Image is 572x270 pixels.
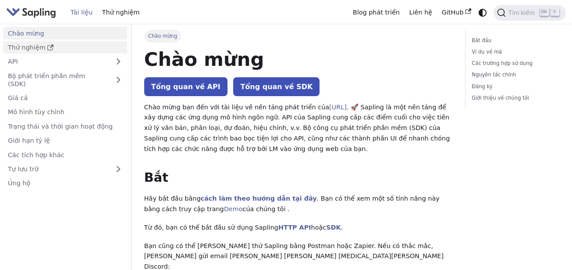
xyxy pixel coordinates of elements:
[3,177,127,190] a: Ủng hộ
[3,106,127,119] a: Mô hình tùy chỉnh
[442,9,464,16] font: GitHub
[494,5,566,21] button: Tìm kiếm (Ctrl+K)
[551,8,559,16] kbd: K
[243,205,290,212] font: của chúng tôi .
[3,163,127,176] a: Tự lưu trữ
[3,41,127,54] a: Thử nghiệm
[8,58,18,65] font: API
[508,9,535,16] font: Tìm kiếm
[476,6,489,19] button: Chuyển đổi giữa chế độ tối và sáng (hiện tại là chế độ hệ thống)
[8,44,46,51] font: Thử nghiệm
[144,104,450,152] font: . 🚀 Sapling là một nền tảng để xây dựng các ứng dụng mô hình ngôn ngữ. API của Sapling cung cấp c...
[3,134,127,147] a: Giới hạn tỷ lệ
[144,195,201,202] font: Hãy bắt đầu bằng
[8,123,113,130] font: Trạng thái và thời gian hoạt động
[144,77,227,96] a: Tổng quan về API
[144,170,168,185] font: Bắt
[201,195,317,202] a: cách làm theo hướng dẫn tại đây
[97,6,144,19] a: Thử nghiệm
[8,166,39,173] font: Tự lưu trữ
[3,27,127,40] a: Chào mừng
[3,92,127,104] a: Giá cả
[3,148,127,161] a: Các tích hợp khác
[472,36,556,45] a: Bắt đầu
[472,83,556,91] a: Đăng ký
[472,71,556,79] a: Nguyên tắc chính
[240,83,313,91] font: Tổng quan về SDK
[102,9,140,16] font: Thử nghiệm
[144,48,264,70] font: Chào mừng
[341,224,343,231] font: .
[409,9,433,16] font: Liên hệ
[326,224,341,231] a: SDK
[66,6,97,19] a: Tài liệu
[8,30,44,37] font: Chào mừng
[148,33,177,39] font: Chào mừng
[71,9,92,16] font: Tài liệu
[8,108,64,115] font: Mô hình tùy chỉnh
[472,37,491,43] font: Bắt đầu
[311,224,327,231] font: hoặc
[3,120,127,133] a: Trạng thái và thời gian hoạt động
[144,104,329,111] font: Chào mừng bạn đến với tài liệu về nền tảng phát triển của
[278,224,311,231] a: HTTP API
[8,180,30,187] font: Ủng hộ
[472,72,516,78] font: Nguyên tắc chính
[472,95,529,101] font: Giới thiệu về chúng tôi
[348,6,405,19] a: Blog phát triển
[472,49,502,55] font: Ví dụ về mã
[472,48,556,56] a: Ví dụ về mã
[144,224,278,231] font: Từ đó, bạn có thể bắt đầu sử dụng Sapling
[329,104,347,111] a: [URL]
[144,195,440,212] font: . Bạn có thể xem một số tính năng này bằng cách truy cập trang
[472,60,532,66] font: Các trường hợp sử dụng
[8,72,85,87] font: Bộ phát triển phần mềm (SDK)
[472,83,492,90] font: Đăng ký
[6,6,59,19] a: Sapling.ai
[3,69,110,90] a: Bộ phát triển phần mềm (SDK)
[151,83,220,91] font: Tổng quan về API
[3,55,110,68] a: API
[144,30,452,42] nav: vụn bánh mì
[233,77,320,96] a: Tổng quan về SDK
[8,151,64,158] font: Các tích hợp khác
[472,59,556,68] a: Các trường hợp sử dụng
[405,6,437,19] a: Liên hệ
[6,6,56,19] img: Sapling.ai
[472,94,556,102] a: Giới thiệu về chúng tôi
[8,137,50,144] font: Giới hạn tỷ lệ
[8,94,28,101] font: Giá cả
[110,69,127,90] button: Mở rộng danh mục thanh bên 'SDK'
[353,9,400,16] font: Blog phát triển
[110,55,127,68] button: Mở rộng danh mục thanh bên 'API'
[437,6,476,19] a: GitHub
[224,205,243,212] a: Demo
